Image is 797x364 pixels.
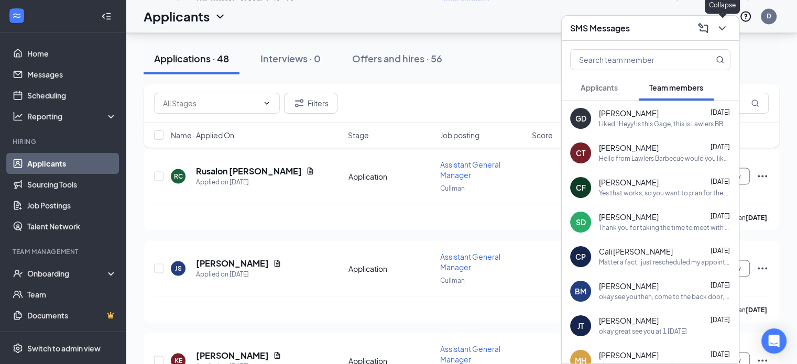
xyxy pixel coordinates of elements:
span: [PERSON_NAME] [599,178,659,188]
div: okay see you then, come to the back door, knock hard on it [599,293,730,302]
div: Open Intercom Messenger [761,328,787,354]
a: DocumentsCrown [27,305,117,326]
span: Team members [649,83,703,92]
h5: [PERSON_NAME] [196,349,269,361]
div: Interviews · 0 [260,52,321,65]
a: Talent Network [27,216,117,237]
div: Application [348,263,434,273]
span: Assistant General Manager [440,344,500,363]
svg: MagnifyingGlass [751,99,759,107]
span: Job posting [440,130,479,140]
svg: UserCheck [13,268,23,279]
svg: Document [273,259,281,267]
div: Applied on [DATE] [196,269,281,279]
div: Hello from Lawlers Barbecue would you like an interview [599,155,730,163]
div: Team Management [13,247,115,256]
div: Liked “Heyy! is this Gage, this is Lawlers BBq can you text me at 2562742585” [599,120,730,129]
button: Filter Filters [284,93,337,114]
svg: ChevronDown [716,22,728,35]
div: Applied on [DATE] [196,177,314,187]
div: BM [575,286,586,296]
svg: WorkstreamLogo [12,10,22,21]
a: Job Postings [27,195,117,216]
span: Score [532,130,553,140]
span: [PERSON_NAME] [599,143,659,153]
div: Switch to admin view [27,343,101,354]
div: RC [174,171,183,180]
input: Search team member [571,50,695,70]
span: [DATE] [711,247,730,255]
div: Reporting [27,111,117,122]
span: [DATE] [711,109,730,117]
span: Stage [348,130,369,140]
a: Messages [27,64,117,85]
div: Application [348,171,434,181]
a: Home [27,43,117,64]
svg: ChevronDown [263,99,271,107]
div: Hiring [13,137,115,146]
span: Cali [PERSON_NAME] [599,247,673,257]
svg: Ellipses [756,262,769,274]
span: [DATE] [711,351,730,359]
span: [DATE] [711,282,730,290]
svg: MagnifyingGlass [716,56,724,64]
div: GD [575,113,586,124]
span: [DATE] [711,178,730,186]
div: Offers and hires · 56 [352,52,442,65]
div: okay great see you at 1 [DATE] [599,327,687,336]
a: Sourcing Tools [27,174,117,195]
button: ComposeMessage [695,20,712,37]
span: [PERSON_NAME] [599,316,659,326]
span: Cullman [440,184,465,192]
a: Applicants [27,153,117,174]
a: Team [27,284,117,305]
span: Name · Applied On [171,130,234,140]
input: All Stages [163,97,258,109]
span: [DATE] [711,213,730,220]
a: SurveysCrown [27,326,117,347]
svg: Collapse [101,11,112,21]
div: CP [575,251,586,262]
h5: [PERSON_NAME] [196,257,269,269]
button: ChevronDown [714,20,730,37]
span: [PERSON_NAME] [599,350,659,361]
svg: Filter [293,97,305,109]
svg: Document [306,167,314,175]
div: Matter a fact I just rescheduled my appointment I will see [PERSON_NAME] at 9:30 sorry for the tr... [599,258,730,267]
svg: Analysis [13,111,23,122]
div: JT [577,321,584,331]
span: [DATE] [711,144,730,151]
h1: Applicants [144,7,210,25]
svg: QuestionInfo [739,10,752,23]
div: Thank you for taking the time to meet with me. I appreciate it. [599,224,730,233]
span: Applicants [581,83,618,92]
span: Assistant General Manager [440,251,500,271]
svg: ChevronDown [214,10,226,23]
div: Onboarding [27,268,108,279]
svg: ComposeMessage [697,22,709,35]
svg: Ellipses [756,170,769,182]
span: Assistant General Manager [440,159,500,179]
span: [PERSON_NAME] [599,212,659,223]
div: D [767,12,771,20]
span: [PERSON_NAME] [599,281,659,292]
b: [DATE] [746,305,767,313]
div: Yes that works, so you want to plan for the 11th? [599,189,730,198]
svg: Settings [13,343,23,354]
span: [DATE] [711,316,730,324]
div: JS [175,263,182,272]
span: [PERSON_NAME] [599,108,659,119]
span: Cullman [440,276,465,284]
div: CF [576,182,586,193]
h3: SMS Messages [570,23,630,34]
svg: Document [273,351,281,359]
div: SD [576,217,586,227]
a: Scheduling [27,85,117,106]
b: [DATE] [746,213,767,221]
h5: Rusalon [PERSON_NAME] [196,165,302,177]
div: Applications · 48 [154,52,229,65]
div: CT [576,148,585,158]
